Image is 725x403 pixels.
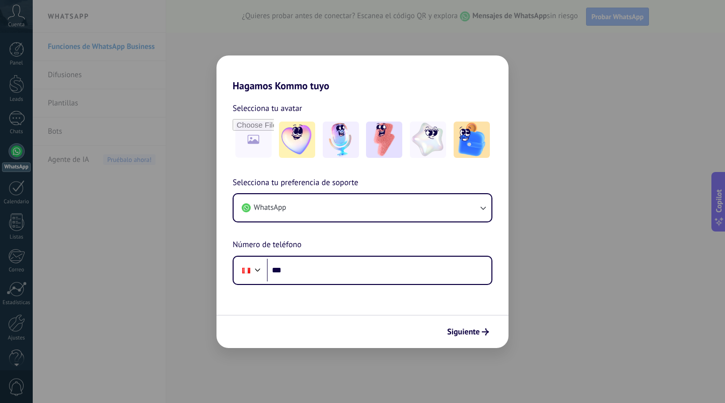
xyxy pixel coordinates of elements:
button: WhatsApp [234,194,491,221]
img: -5.jpeg [454,122,490,158]
img: -1.jpeg [279,122,315,158]
h2: Hagamos Kommo tuyo [216,55,509,92]
span: Número de teléfono [233,239,302,252]
img: -2.jpeg [323,122,359,158]
span: Selecciona tu avatar [233,102,302,115]
span: WhatsApp [254,203,286,213]
span: Siguiente [447,328,480,335]
span: Selecciona tu preferencia de soporte [233,177,358,190]
img: -3.jpeg [366,122,402,158]
img: -4.jpeg [410,122,446,158]
div: Peru: + 51 [237,260,256,281]
button: Siguiente [443,323,493,340]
